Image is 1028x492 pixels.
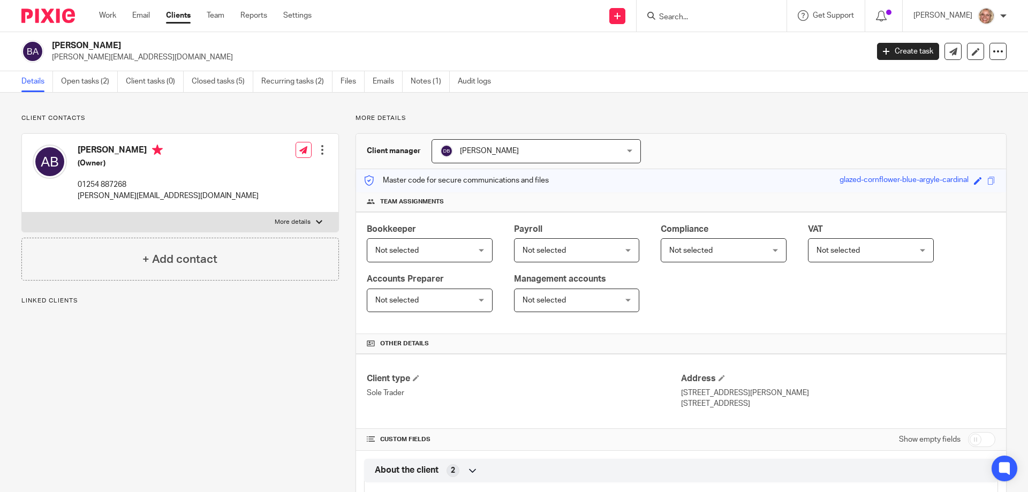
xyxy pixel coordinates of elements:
span: Get Support [813,12,854,19]
p: More details [356,114,1007,123]
p: Client contacts [21,114,339,123]
h4: CUSTOM FIELDS [367,435,681,444]
span: Not selected [523,247,566,254]
a: Email [132,10,150,21]
p: Master code for secure communications and files [364,175,549,186]
p: [PERSON_NAME][EMAIL_ADDRESS][DOMAIN_NAME] [78,191,259,201]
span: Accounts Preparer [367,275,444,283]
a: Work [99,10,116,21]
p: 01254 887268 [78,179,259,190]
p: [STREET_ADDRESS][PERSON_NAME] [681,388,995,398]
a: Client tasks (0) [126,71,184,92]
img: SJ.jpg [978,7,995,25]
h4: [PERSON_NAME] [78,145,259,158]
a: Recurring tasks (2) [261,71,332,92]
p: [PERSON_NAME][EMAIL_ADDRESS][DOMAIN_NAME] [52,52,861,63]
img: svg%3E [21,40,44,63]
a: Notes (1) [411,71,450,92]
a: Emails [373,71,403,92]
span: Team assignments [380,198,444,206]
span: Bookkeeper [367,225,416,233]
a: Reports [240,10,267,21]
h2: [PERSON_NAME] [52,40,699,51]
span: 2 [451,465,455,476]
span: Not selected [817,247,860,254]
a: Files [341,71,365,92]
a: Clients [166,10,191,21]
a: Open tasks (2) [61,71,118,92]
input: Search [658,13,754,22]
a: Create task [877,43,939,60]
h4: + Add contact [142,251,217,268]
span: Not selected [375,247,419,254]
span: Not selected [669,247,713,254]
a: Settings [283,10,312,21]
span: Management accounts [514,275,606,283]
span: Not selected [375,297,419,304]
div: glazed-cornflower-blue-argyle-cardinal [840,175,969,187]
span: Payroll [514,225,542,233]
p: Sole Trader [367,388,681,398]
p: [PERSON_NAME] [913,10,972,21]
span: [PERSON_NAME] [460,147,519,155]
h4: Client type [367,373,681,384]
h4: Address [681,373,995,384]
span: Compliance [661,225,708,233]
h5: (Owner) [78,158,259,169]
h3: Client manager [367,146,421,156]
span: About the client [375,465,439,476]
p: More details [275,218,311,226]
a: Details [21,71,53,92]
p: [STREET_ADDRESS] [681,398,995,409]
img: Pixie [21,9,75,23]
a: Team [207,10,224,21]
a: Closed tasks (5) [192,71,253,92]
a: Audit logs [458,71,499,92]
span: Not selected [523,297,566,304]
span: Other details [380,339,429,348]
i: Primary [152,145,163,155]
img: svg%3E [33,145,67,179]
span: VAT [808,225,823,233]
label: Show empty fields [899,434,961,445]
p: Linked clients [21,297,339,305]
img: svg%3E [440,145,453,157]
